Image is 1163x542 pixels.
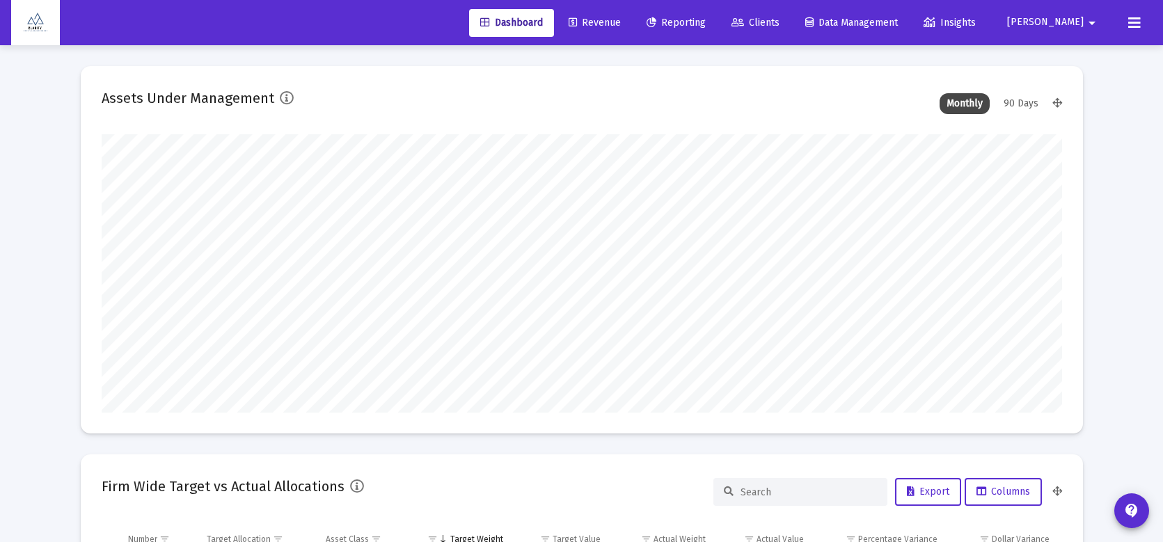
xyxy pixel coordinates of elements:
[895,478,961,506] button: Export
[469,9,554,37] a: Dashboard
[794,9,909,37] a: Data Management
[1007,17,1084,29] span: [PERSON_NAME]
[1123,502,1140,519] mat-icon: contact_support
[1084,9,1100,37] mat-icon: arrow_drop_down
[976,486,1030,497] span: Columns
[997,93,1045,114] div: 90 Days
[22,9,49,37] img: Dashboard
[480,17,543,29] span: Dashboard
[912,9,987,37] a: Insights
[940,93,990,114] div: Monthly
[557,9,632,37] a: Revenue
[635,9,717,37] a: Reporting
[805,17,898,29] span: Data Management
[102,475,345,497] h2: Firm Wide Target vs Actual Allocations
[731,17,780,29] span: Clients
[647,17,706,29] span: Reporting
[720,9,791,37] a: Clients
[569,17,621,29] span: Revenue
[990,8,1117,36] button: [PERSON_NAME]
[102,87,274,109] h2: Assets Under Management
[965,478,1042,506] button: Columns
[741,486,877,498] input: Search
[907,486,949,497] span: Export
[924,17,976,29] span: Insights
